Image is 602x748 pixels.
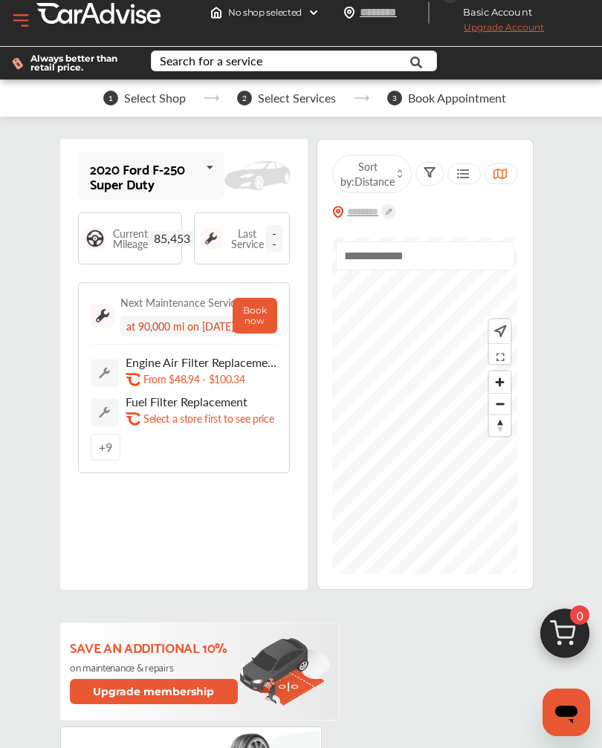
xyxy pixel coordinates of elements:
span: Zoom out [489,394,511,414]
span: Basic Account [443,4,543,20]
span: -- [265,225,283,252]
span: Sort by : [340,159,395,189]
span: No shop selected [228,7,302,19]
p: From $48.94 - $100.34 [143,372,245,386]
span: 3 [387,91,402,105]
span: Book Appointment [408,91,506,105]
img: border-line.da1032d4.svg [91,344,277,345]
img: header-down-arrow.9dd2ce7d.svg [308,7,320,19]
span: 1 [103,91,118,105]
img: default_wrench_icon.d1a43860.svg [91,359,119,387]
span: 0 [570,605,589,625]
span: 85,453 [148,230,196,247]
span: Current Mileage [113,228,148,249]
img: location_vector_orange.38f05af8.svg [332,206,344,218]
img: header-divider.bc55588e.svg [428,1,430,24]
div: Search for a service [160,55,262,67]
span: Upgrade Account [441,22,544,40]
canvas: Map [332,238,517,574]
img: steering_logo [85,228,106,249]
img: default_wrench_icon.d1a43860.svg [91,398,119,426]
span: Distance [355,174,395,189]
button: Upgrade membership [70,679,238,704]
img: placeholder_car.fcab19be.svg [224,161,290,190]
button: Zoom in [489,371,511,393]
img: recenter.ce011a49.svg [491,323,507,339]
span: Select Services [258,91,336,105]
span: Select Shop [124,91,186,105]
iframe: Button to launch messaging window [543,689,590,736]
span: 2 [237,91,252,105]
div: 2020 Ford F-250 Super Duty [90,161,199,191]
a: +9 [91,434,120,461]
p: Fuel Filter Replacement [126,394,278,409]
button: Book now [233,298,277,334]
img: location_vector.a44bc228.svg [343,7,355,19]
div: + 9 [91,434,120,461]
button: Reset bearing to north [489,414,511,436]
button: Zoom out [489,393,511,414]
p: Select a store first to see price [143,412,274,426]
p: Engine Air Filter Replacement [126,355,278,369]
span: Reset bearing to north [489,415,511,436]
span: Always better than retail price. [30,54,127,72]
img: stepper-arrow.e24c07c6.svg [354,95,369,101]
span: Last Service [229,228,265,249]
img: update-membership.81812027.svg [240,637,330,706]
div: Next Maintenance Service [120,295,241,310]
img: stepper-arrow.e24c07c6.svg [204,95,219,101]
button: Open Menu [10,10,32,32]
img: maintenance_logo [201,228,221,249]
img: dollor_label_vector.a70140d1.svg [12,57,23,70]
img: header-home-logo.8d720a4f.svg [210,7,222,19]
img: cart_icon.3d0951e8.svg [529,602,601,673]
p: on maintenance & repairs [70,661,240,673]
img: maintenance_logo [91,304,114,328]
div: at 90,000 mi on [DATE] [120,316,240,336]
p: Save an additional 10% [70,639,240,655]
